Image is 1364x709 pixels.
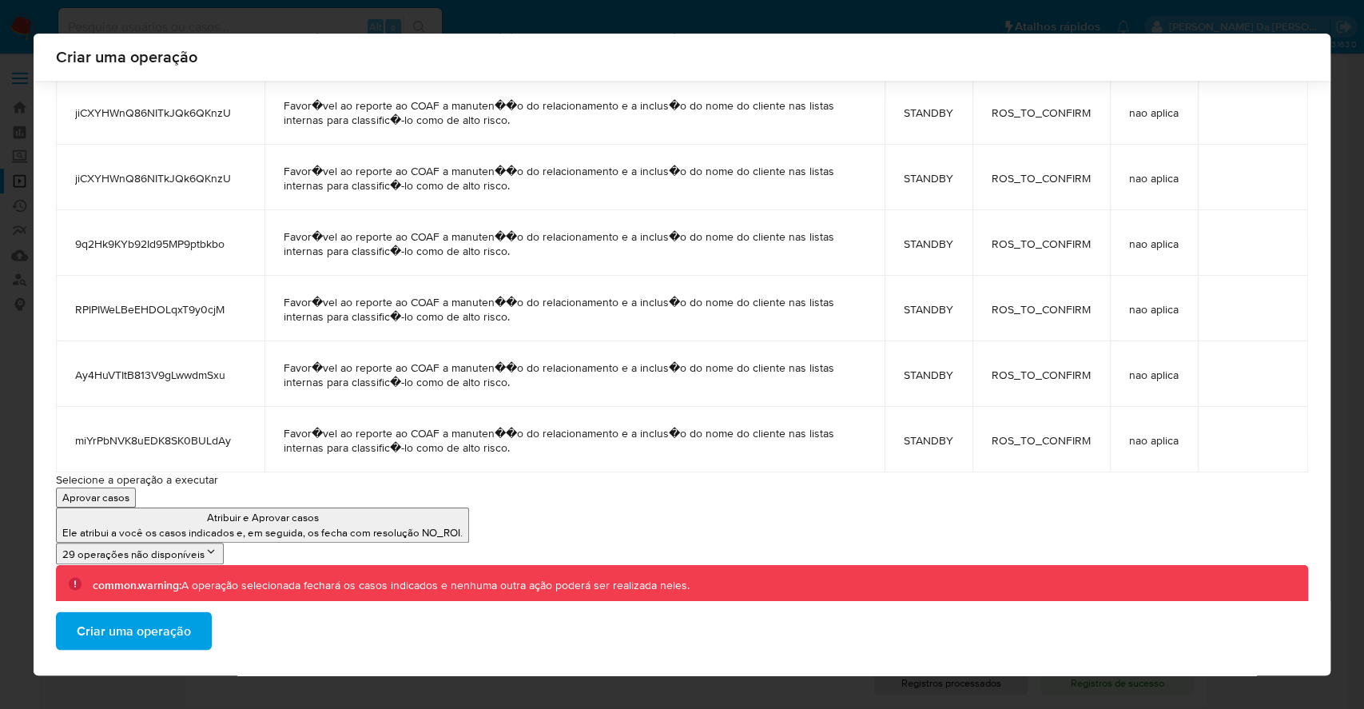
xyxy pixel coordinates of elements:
[75,302,245,317] span: RPlPIWeLBeEHDOLqxT9y0cjM
[1129,106,1179,120] span: nao aplica
[1129,368,1179,382] span: nao aplica
[77,613,191,648] span: Criar uma operação
[1129,433,1179,448] span: nao aplica
[284,426,865,455] span: Favor�vel ao reporte ao COAF a manuten��o do relacionamento e a inclus�o do nome do cliente nas l...
[992,368,1091,382] span: ROS_TO_CONFIRM
[56,611,212,650] button: Criar uma operação
[284,295,865,324] span: Favor�vel ao reporte ao COAF a manuten��o do relacionamento e a inclus�o do nome do cliente nas l...
[1129,171,1179,185] span: nao aplica
[284,229,865,258] span: Favor�vel ao reporte ao COAF a manuten��o do relacionamento e a inclus�o do nome do cliente nas l...
[56,488,136,508] button: Aprovar casos
[56,49,1308,65] span: Criar uma operação
[75,237,245,251] span: 9q2Hk9KYb92Id95MP9ptbkbo
[992,106,1091,120] span: ROS_TO_CONFIRM
[904,433,953,448] span: STANDBY
[56,508,469,543] button: Atribuir e Aprovar casosEle atribui a você os casos indicados e, em seguida, os fecha com resoluç...
[75,368,245,382] span: Ay4HuVTItB813V9gLwwdmSxu
[904,368,953,382] span: STANDBY
[992,302,1091,317] span: ROS_TO_CONFIRM
[904,237,953,251] span: STANDBY
[75,106,245,120] span: jiCXYHWnQ86NITkJQk6QKnzU
[284,164,865,193] span: Favor�vel ao reporte ao COAF a manuten��o do relacionamento e a inclus�o do nome do cliente nas l...
[284,98,865,127] span: Favor�vel ao reporte ao COAF a manuten��o do relacionamento e a inclus�o do nome do cliente nas l...
[75,433,245,448] span: miYrPbNVK8uEDK8SK0BULdAy
[284,360,865,389] span: Favor�vel ao reporte ao COAF a manuten��o do relacionamento e a inclus�o do nome do cliente nas l...
[904,106,953,120] span: STANDBY
[93,577,690,593] div: A operação selecionada fechará os casos indicados e nenhuma outra ação poderá ser realizada neles.
[56,472,1308,488] p: Selecione a operação a executar
[992,171,1091,185] span: ROS_TO_CONFIRM
[75,171,245,185] span: jiCXYHWnQ86NITkJQk6QKnzU
[1129,237,1179,251] span: nao aplica
[904,171,953,185] span: STANDBY
[992,237,1091,251] span: ROS_TO_CONFIRM
[992,433,1091,448] span: ROS_TO_CONFIRM
[56,543,224,564] button: 29 operações não disponíveis
[1129,302,1179,317] span: nao aplica
[93,576,181,592] b: common.warning:
[62,490,129,505] p: Aprovar casos
[62,525,463,540] p: Ele atribui a você os casos indicados e, em seguida, os fecha com resolução NO_ROI.
[904,302,953,317] span: STANDBY
[62,510,463,525] p: Atribuir e Aprovar casos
